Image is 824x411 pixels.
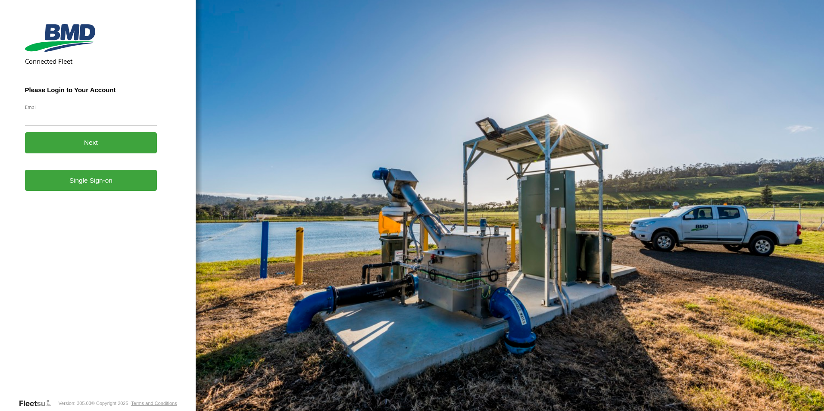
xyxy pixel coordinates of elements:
h2: Connected Fleet [25,57,157,65]
img: BMD [25,24,95,52]
a: Terms and Conditions [131,401,177,406]
div: © Copyright 2025 - [91,401,177,406]
div: Version: 305.03 [58,401,91,406]
h3: Please Login to Your Account [25,86,157,93]
label: Email [25,104,157,110]
button: Next [25,132,157,153]
a: Single Sign-on [25,170,157,191]
a: Visit our Website [19,399,58,408]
